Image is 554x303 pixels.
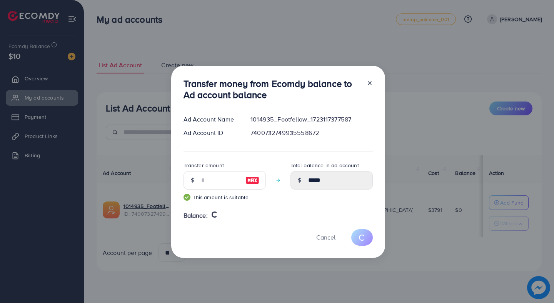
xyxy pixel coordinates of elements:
[307,229,345,246] button: Cancel
[184,193,266,201] small: This amount is suitable
[290,161,359,169] label: Total balance in ad account
[177,128,245,137] div: Ad Account ID
[316,233,335,241] span: Cancel
[184,194,190,201] img: guide
[244,128,379,137] div: 7400732749935558672
[245,176,259,185] img: image
[177,115,245,124] div: Ad Account Name
[184,78,360,100] h3: Transfer money from Ecomdy balance to Ad account balance
[184,211,208,220] span: Balance:
[244,115,379,124] div: 1014935_Footfellow_1723117377587
[184,161,224,169] label: Transfer amount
